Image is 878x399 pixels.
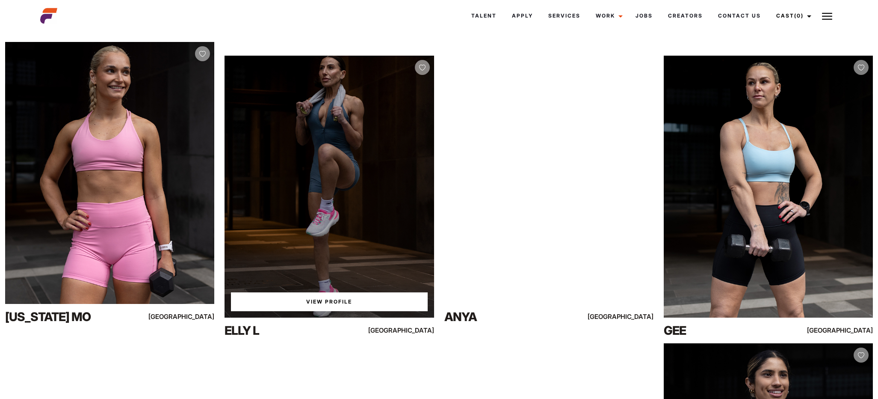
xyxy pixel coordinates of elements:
div: [US_STATE] Mo [5,308,131,325]
div: [GEOGRAPHIC_DATA] [151,311,214,322]
img: cropped-aefm-brand-fav-22-square.png [40,7,57,24]
div: Gee [664,322,789,339]
a: View Elly L'sProfile [231,292,427,311]
a: Contact Us [710,4,769,27]
a: Work [588,4,628,27]
div: Anya [444,308,570,325]
a: Apply [504,4,541,27]
div: Elly L [225,322,350,339]
a: Jobs [628,4,660,27]
div: [GEOGRAPHIC_DATA] [810,325,873,336]
div: [GEOGRAPHIC_DATA] [591,311,653,322]
span: (0) [794,12,804,19]
a: Services [541,4,588,27]
img: Burger icon [822,11,832,21]
a: Cast(0) [769,4,816,27]
a: Creators [660,4,710,27]
a: Talent [464,4,504,27]
div: [GEOGRAPHIC_DATA] [371,325,434,336]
